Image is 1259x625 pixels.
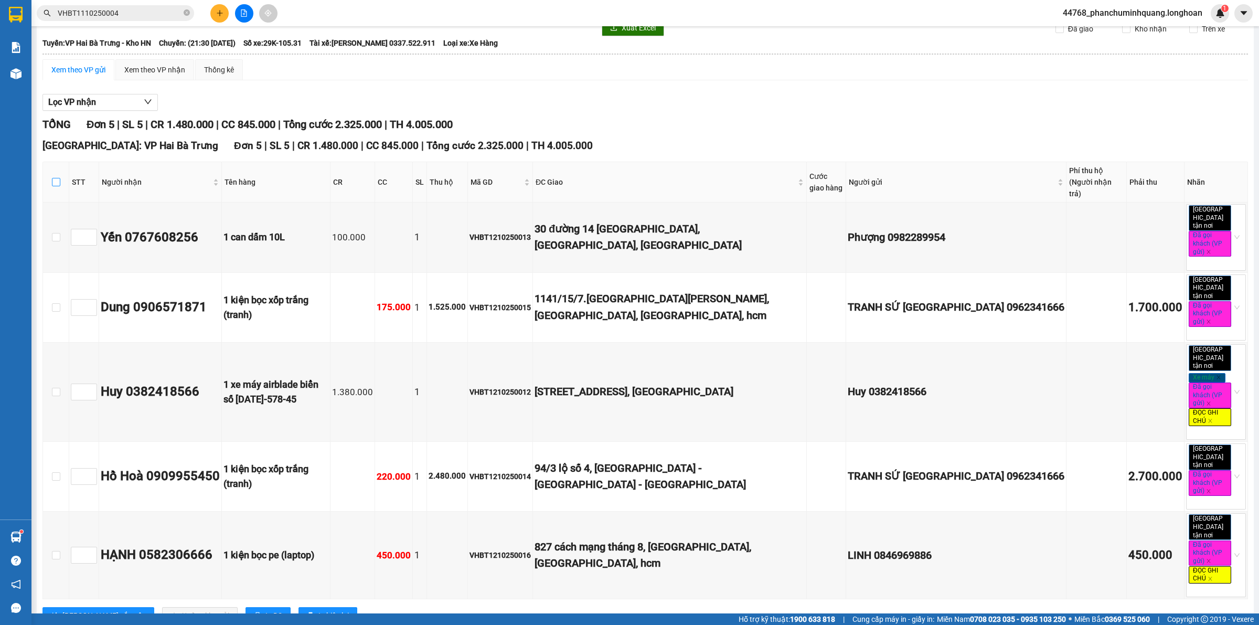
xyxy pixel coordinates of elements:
span: printer [307,612,314,620]
div: 450.000 [1128,546,1182,565]
div: TRANH SỨ [GEOGRAPHIC_DATA] 0962341666 [848,299,1064,315]
div: Phượng 0982289954 [848,229,1064,246]
div: 94/3 lộ số 4, [GEOGRAPHIC_DATA] - [GEOGRAPHIC_DATA] - [GEOGRAPHIC_DATA] [535,460,805,493]
button: downloadXuống kho gửi [162,607,238,624]
td: VHBT1210250012 [468,343,533,442]
span: Loại xe: Xe Hàng [443,37,498,49]
button: Lọc VP nhận [42,94,158,111]
span: close [1208,418,1213,423]
div: VHBT1210250012 [470,386,531,398]
span: ⚪️ [1069,617,1072,621]
span: ĐỌC GHI CHÚ [1189,566,1231,584]
span: [PERSON_NAME] sắp xếp [62,610,146,621]
div: 1 [414,300,425,315]
sup: 1 [20,530,23,533]
div: 1 kiện bọc xốp trắng (tranh) [223,293,328,323]
span: close [1208,576,1213,581]
div: 2.700.000 [1128,468,1182,486]
span: question-circle [11,556,21,566]
div: Hồ Hoà 0909955450 [101,467,220,486]
span: | [264,140,267,152]
span: close [1206,401,1211,406]
div: 1 [414,469,425,484]
span: Đã giao [1064,23,1097,35]
div: Thống kê [204,64,234,76]
div: 1.380.000 [332,385,373,399]
td: VHBT1210250016 [468,512,533,599]
span: [GEOGRAPHIC_DATA] tận nơi [1189,276,1231,301]
div: Nhãn [1187,176,1245,188]
div: VHBT1210250016 [470,549,531,561]
span: Đã gọi khách (VP gửi) [1189,541,1231,566]
div: Xem theo VP gửi [51,64,105,76]
span: message [11,603,21,613]
span: Trên xe [1198,23,1229,35]
th: Cước giao hàng [807,162,846,203]
span: down [144,98,152,106]
span: caret-down [1239,8,1249,18]
div: 1.700.000 [1128,299,1182,317]
span: CC 845.000 [366,140,419,152]
span: SL 5 [122,118,143,131]
span: In DS [265,610,282,621]
th: Thu hộ [427,162,468,203]
div: 2.480.000 [429,470,466,483]
span: Xuất Excel [622,22,656,34]
span: printer [254,612,261,620]
span: close [1214,533,1220,538]
div: Huy 0382418566 [101,382,220,402]
span: Đã gọi khách (VP gửi) [1189,470,1231,496]
span: Đã gọi khách (VP gửi) [1189,301,1231,327]
span: Hỗ trợ kỹ thuật: [739,613,835,625]
span: close [1216,375,1221,380]
span: TH 4.005.000 [390,118,453,131]
span: close [1206,558,1211,564]
span: close-circle [184,9,190,16]
img: logo-vxr [9,7,23,23]
span: [GEOGRAPHIC_DATA] tận nơi [1189,514,1231,540]
div: VHBT1210250013 [470,231,531,243]
span: search [44,9,51,17]
span: 44768_phanchuminhquang.longhoan [1054,6,1211,19]
div: 100.000 [332,230,373,245]
span: Cung cấp máy in - giấy in: [852,613,934,625]
span: CR 1.480.000 [297,140,358,152]
div: 1141/15/7.[GEOGRAPHIC_DATA][PERSON_NAME], [GEOGRAPHIC_DATA], [GEOGRAPHIC_DATA], hcm [535,291,805,324]
span: Lọc VP nhận [48,96,96,109]
div: 30 đường 14 [GEOGRAPHIC_DATA], [GEOGRAPHIC_DATA], [GEOGRAPHIC_DATA] [535,221,805,254]
span: Mã GD [471,176,522,188]
th: CR [330,162,375,203]
span: | [421,140,424,152]
div: Dung 0906571871 [101,298,220,317]
th: STT [69,162,99,203]
span: | [278,118,281,131]
div: Xem theo VP nhận [124,64,185,76]
span: plus [216,9,223,17]
span: Tài xế: [PERSON_NAME] 0337.522.911 [310,37,435,49]
strong: 0369 525 060 [1105,615,1150,623]
div: 827 cách mạng tháng 8, [GEOGRAPHIC_DATA], [GEOGRAPHIC_DATA], hcm [535,539,805,572]
div: 1 can dấm 10L [223,230,328,245]
span: Người nhận [102,176,211,188]
span: Miền Bắc [1074,613,1150,625]
span: sort-ascending [51,612,58,620]
td: VHBT1210250015 [468,273,533,343]
span: Xe máy [1189,373,1225,383]
div: 1 kiện bọc pe (laptop) [223,548,328,563]
button: caret-down [1234,4,1253,23]
span: | [216,118,219,131]
span: Tổng cước 2.325.000 [426,140,524,152]
div: HẠNH 0582306666 [101,545,220,565]
span: close [1214,293,1220,299]
button: aim [259,4,278,23]
div: 1 xe máy airblade biển số [DATE]-578-45 [223,377,328,407]
button: file-add [235,4,253,23]
span: copyright [1201,616,1208,623]
span: [GEOGRAPHIC_DATA] tận nơi [1189,444,1231,470]
span: | [361,140,364,152]
span: TỔNG [42,118,71,131]
span: Tổng cước 2.325.000 [283,118,382,131]
span: TH 4.005.000 [531,140,593,152]
button: printerIn biên lai [298,607,357,624]
span: Đơn 5 [234,140,262,152]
